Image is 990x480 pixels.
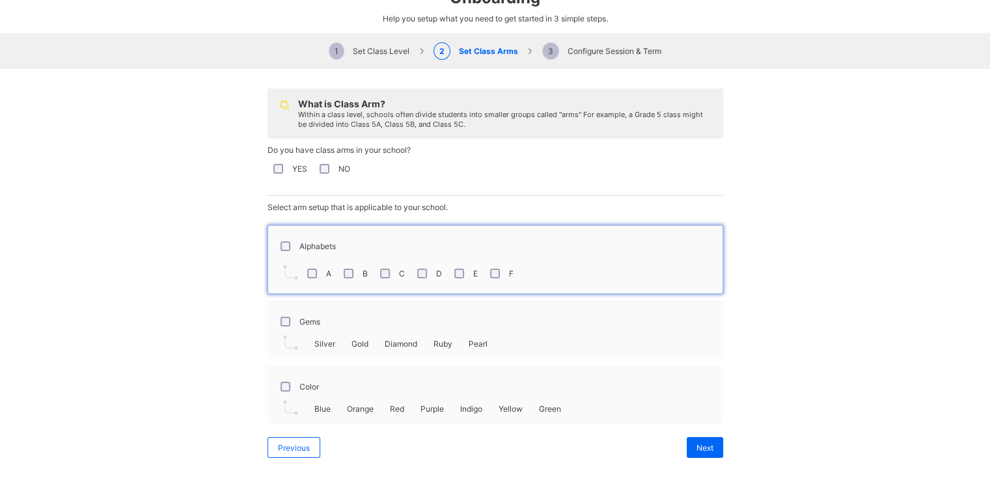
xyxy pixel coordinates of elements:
[329,46,409,56] span: Set Class Level
[433,46,518,56] span: Set Class Arms
[363,269,368,278] label: B
[299,317,320,327] label: Gems
[268,145,411,155] span: Do you have class arms in your school?
[696,443,713,453] span: Next
[283,400,298,415] img: pointer.7d5efa4dba55a2dde3e22c45d215a0de.svg
[283,265,298,280] img: pointer.7d5efa4dba55a2dde3e22c45d215a0de.svg
[542,46,661,56] span: Configure Session & Term
[433,339,452,349] span: Ruby
[436,269,442,278] label: D
[460,404,482,414] span: Indigo
[351,339,368,349] span: Gold
[539,404,561,414] span: Green
[299,382,319,392] label: Color
[420,404,444,414] span: Purple
[383,14,608,23] span: Help you setup what you need to get started in 3 simple steps.
[298,98,385,109] span: What is Class Arm?
[326,269,331,278] label: A
[347,404,374,414] span: Orange
[268,202,448,212] span: Select arm setup that is applicable to your school.
[278,443,310,453] span: Previous
[499,404,523,414] span: Yellow
[329,42,344,60] span: 1
[298,110,703,129] span: Within a class level, schools often divide students into smaller groups called "arms" For example...
[542,42,559,60] span: 3
[433,42,450,60] span: 2
[314,339,335,349] span: Silver
[390,404,404,414] span: Red
[399,269,405,278] label: C
[283,335,298,350] img: pointer.7d5efa4dba55a2dde3e22c45d215a0de.svg
[314,404,331,414] span: Blue
[509,269,514,278] label: F
[385,339,417,349] span: Diamond
[292,164,307,174] label: YES
[469,339,488,349] span: Pearl
[473,269,478,278] label: E
[299,241,336,251] label: Alphabets
[338,164,350,174] label: NO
